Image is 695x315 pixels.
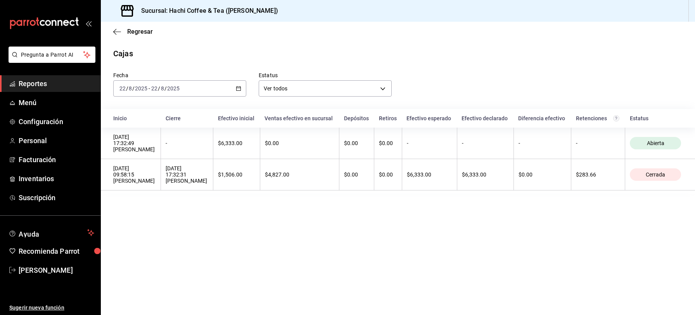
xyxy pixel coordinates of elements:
[19,154,94,165] span: Facturación
[379,140,397,146] div: $0.00
[5,56,95,64] a: Pregunta a Parrot AI
[85,20,92,26] button: open_drawer_menu
[344,140,369,146] div: $0.00
[344,171,369,178] div: $0.00
[113,28,153,35] button: Regresar
[344,115,370,121] div: Depósitos
[462,140,509,146] div: -
[576,140,620,146] div: -
[259,80,392,97] div: Ver todos
[9,304,94,312] span: Sugerir nueva función
[9,47,95,63] button: Pregunta a Parrot AI
[128,85,132,92] input: --
[19,192,94,203] span: Suscripción
[407,171,452,178] div: $6,333.00
[218,115,256,121] div: Efectivo inicial
[19,135,94,146] span: Personal
[167,85,180,92] input: ----
[462,171,509,178] div: $6,333.00
[644,140,667,146] span: Abierta
[19,173,94,184] span: Inventarios
[643,171,668,178] span: Cerrada
[127,28,153,35] span: Regresar
[576,115,621,121] div: Retenciones
[126,85,128,92] span: /
[630,115,683,121] div: Estatus
[265,140,334,146] div: $0.00
[19,228,84,237] span: Ayuda
[406,115,452,121] div: Efectivo esperado
[161,85,164,92] input: --
[613,115,619,121] svg: Total de retenciones de propinas registradas
[113,115,156,121] div: Inicio
[379,115,398,121] div: Retiros
[379,171,397,178] div: $0.00
[519,171,566,178] div: $0.00
[19,97,94,108] span: Menú
[113,73,246,78] label: Fecha
[149,85,150,92] span: -
[218,171,255,178] div: $1,506.00
[164,85,167,92] span: /
[135,6,278,16] h3: Sucursal: Hachi Coffee & Tea ([PERSON_NAME])
[265,171,334,178] div: $4,827.00
[19,78,94,89] span: Reportes
[113,48,133,59] div: Cajas
[19,116,94,127] span: Configuración
[135,85,148,92] input: ----
[113,134,156,152] div: [DATE] 17:32:49 [PERSON_NAME]
[19,246,94,256] span: Recomienda Parrot
[218,140,255,146] div: $6,333.00
[166,140,208,146] div: -
[158,85,160,92] span: /
[407,140,452,146] div: -
[151,85,158,92] input: --
[21,51,83,59] span: Pregunta a Parrot AI
[19,265,94,275] span: [PERSON_NAME]
[519,140,566,146] div: -
[132,85,135,92] span: /
[265,115,334,121] div: Ventas efectivo en sucursal
[576,171,620,178] div: $283.66
[113,165,156,184] div: [DATE] 09:58:15 [PERSON_NAME]
[119,85,126,92] input: --
[518,115,566,121] div: Diferencia efectivo
[462,115,509,121] div: Efectivo declarado
[166,115,209,121] div: Cierre
[166,165,208,184] div: [DATE] 17:32:31 [PERSON_NAME]
[259,73,392,78] label: Estatus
